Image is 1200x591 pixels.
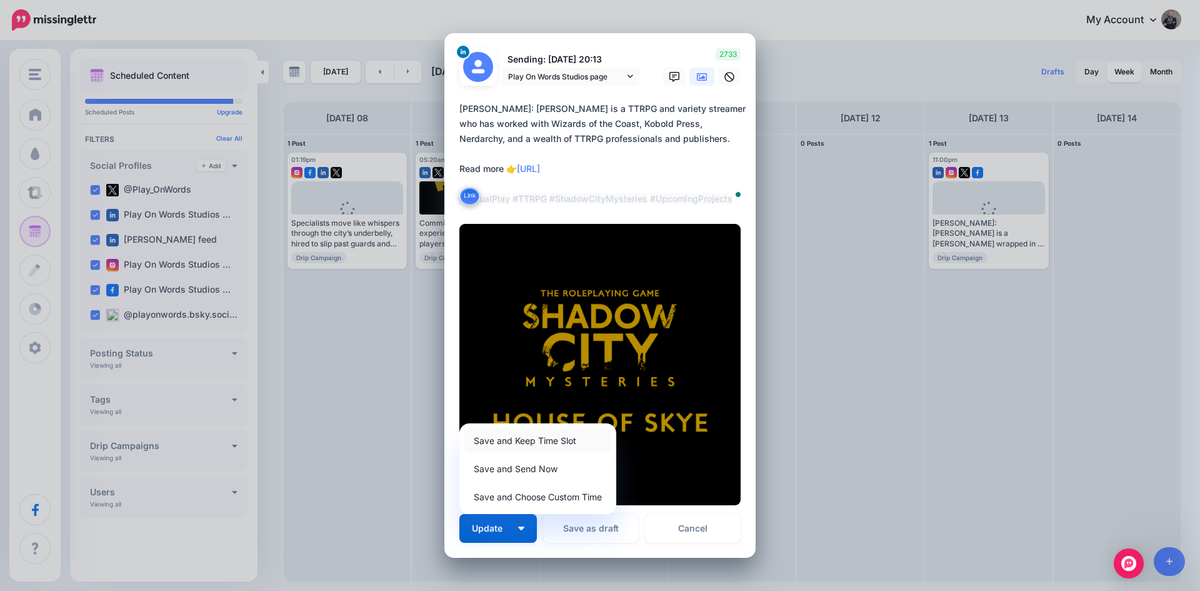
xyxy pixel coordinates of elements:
[502,53,639,67] p: Sending: [DATE] 20:13
[459,423,616,514] div: Update
[459,224,741,505] img: D6SV6MD99CQR4AWWPU63Z17MNB8C31MV.png
[459,101,747,206] textarea: To enrich screen reader interactions, please activate Accessibility in Grammarly extension settings
[464,485,611,509] a: Save and Choose Custom Time
[502,68,639,86] a: Play On Words Studios page
[463,52,493,82] img: user_default_image.png
[464,457,611,481] a: Save and Send Now
[518,527,524,530] img: arrow-down-white.png
[472,524,512,533] span: Update
[508,70,624,83] span: Play On Words Studios page
[543,514,639,543] button: Save as draft
[459,186,480,205] button: Link
[459,101,747,206] div: [PERSON_NAME]: [PERSON_NAME] is a TTRPG and variety streamer who has worked with Wizards of the C...
[459,514,537,543] button: Update
[464,428,611,453] a: Save and Keep Time Slot
[716,48,741,61] span: 2733
[1114,548,1144,578] div: Open Intercom Messenger
[645,514,741,543] a: Cancel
